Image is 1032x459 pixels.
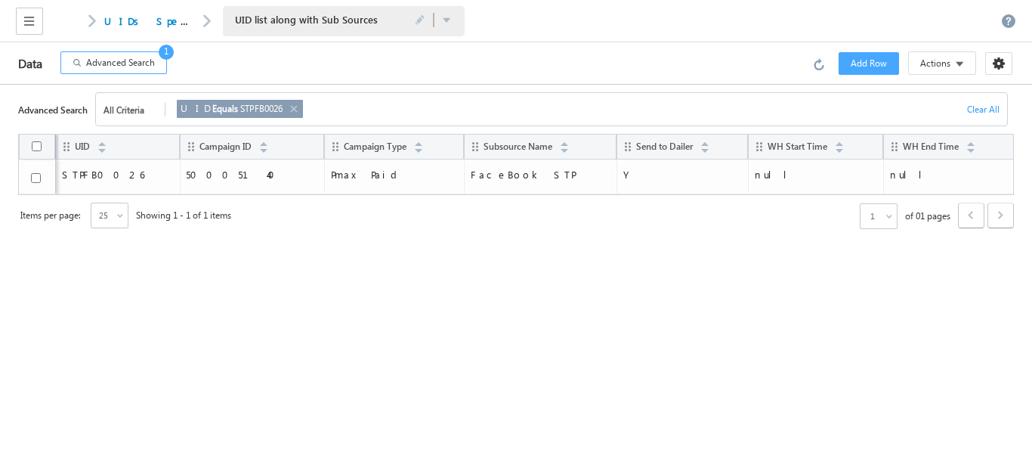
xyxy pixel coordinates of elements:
span: Click to Edit [415,14,425,26]
a: Clear [967,104,1007,116]
button: Actions [908,51,976,75]
span: 1 [861,209,884,223]
span: STPFB0026 [62,168,173,181]
span: Actions [920,57,950,70]
span: Showing 1 - 1 of 1 items [136,206,231,224]
span: 50005140 [186,168,317,181]
span: UID list along with Sub Sources [235,13,386,26]
span: 25 [91,209,115,222]
span: Pmax Paid [331,168,457,181]
a: Campaign Type [344,140,423,150]
span: UID [181,101,210,114]
a: UID [75,140,107,150]
a: Subsource Name [484,140,569,150]
strong: All Criteria [96,103,165,116]
a: Help documentation for this page. [1001,14,1016,29]
div: null [755,168,877,181]
span: Add Row [851,57,887,70]
a: UIDs Specific Campaigns Mapping along with Sub Source [104,14,591,27]
span: 1 [159,45,174,60]
a: WH Start Time [768,140,844,150]
span: Equals [210,103,240,114]
div: UID Equals STPFB0026 [177,100,303,118]
span: Items per page: [18,207,83,223]
a: Send to Dailer [636,140,709,150]
button: Advanced Search1 [60,51,167,74]
div: null [890,168,1006,181]
span: Y [623,168,742,181]
div: UIDs Specific Campaigns Mapping along with Sub Source [104,14,195,29]
span: FaceBook STP [471,168,610,181]
a: WH End Time [903,140,975,150]
button: Click to switch tables [442,14,453,28]
a: Refresh Table [813,57,830,70]
button: Add Row [839,52,899,75]
span: Advanced Search [86,56,155,70]
strong: Advanced Search [18,102,88,117]
a: Campaign ID [199,140,268,150]
span: of 01 pages [905,207,950,225]
div: STPFB0026 [181,101,283,117]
